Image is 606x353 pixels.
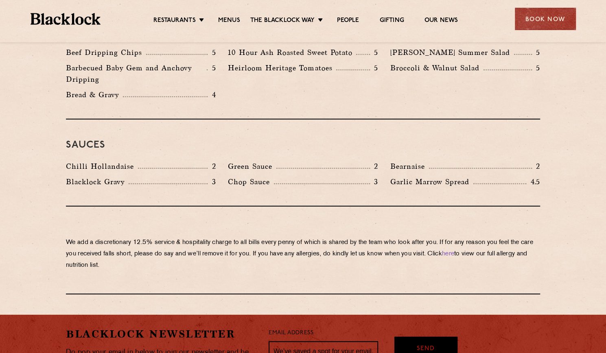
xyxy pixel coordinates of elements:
a: Menus [218,17,240,26]
p: 3 [208,176,216,187]
p: 3 [370,176,378,187]
p: 10 Hour Ash Roasted Sweet Potato [228,47,356,58]
p: Barbecued Baby Gem and Anchovy Dripping [66,62,207,85]
p: [PERSON_NAME] Summer Salad [390,47,514,58]
p: Beef Dripping Chips [66,47,146,58]
label: Email Address [269,329,313,338]
h2: Blacklock Newsletter [66,327,256,341]
a: Restaurants [153,17,196,26]
p: Green Sauce [228,161,276,172]
a: People [337,17,359,26]
p: 4.5 [526,176,540,187]
p: 2 [208,161,216,172]
p: 2 [370,161,378,172]
p: 2 [532,161,540,172]
h3: Sauces [66,140,540,150]
p: Chilli Hollandaise [66,161,138,172]
p: Garlic Marrow Spread [390,176,473,187]
div: Book Now [515,8,576,30]
p: Chop Sauce [228,176,274,187]
p: 5 [370,47,378,58]
a: The Blacklock Way [250,17,315,26]
p: 4 [208,89,216,100]
p: Heirloom Heritage Tomatoes [228,62,336,74]
img: BL_Textured_Logo-footer-cropped.svg [31,13,101,25]
p: 5 [532,63,540,73]
p: 5 [370,63,378,73]
p: 5 [208,63,216,73]
p: Bearnaise [390,161,429,172]
p: Blacklock Gravy [66,176,129,187]
p: We add a discretionary 12.5% service & hospitality charge to all bills every penny of which is sh... [66,237,540,271]
p: 5 [532,47,540,58]
p: Bread & Gravy [66,89,123,100]
a: Gifting [379,17,404,26]
a: Our News [424,17,458,26]
p: 5 [208,47,216,58]
p: Broccoli & Walnut Salad [390,62,483,74]
a: here [442,251,454,257]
